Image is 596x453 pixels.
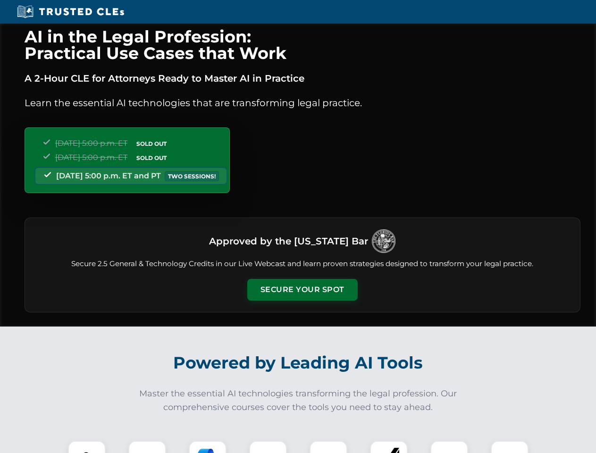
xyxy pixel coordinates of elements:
p: A 2-Hour CLE for Attorneys Ready to Master AI in Practice [25,71,580,86]
p: Learn the essential AI technologies that are transforming legal practice. [25,95,580,110]
img: Logo [372,229,395,253]
h2: Powered by Leading AI Tools [37,346,560,379]
button: Secure Your Spot [247,279,358,301]
span: [DATE] 5:00 p.m. ET [55,139,127,148]
span: SOLD OUT [133,139,170,149]
span: SOLD OUT [133,153,170,163]
h3: Approved by the [US_STATE] Bar [209,233,368,250]
p: Master the essential AI technologies transforming the legal profession. Our comprehensive courses... [133,387,463,414]
span: [DATE] 5:00 p.m. ET [55,153,127,162]
p: Secure 2.5 General & Technology Credits in our Live Webcast and learn proven strategies designed ... [36,259,569,269]
img: Trusted CLEs [14,5,127,19]
h1: AI in the Legal Profession: Practical Use Cases that Work [25,28,580,61]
